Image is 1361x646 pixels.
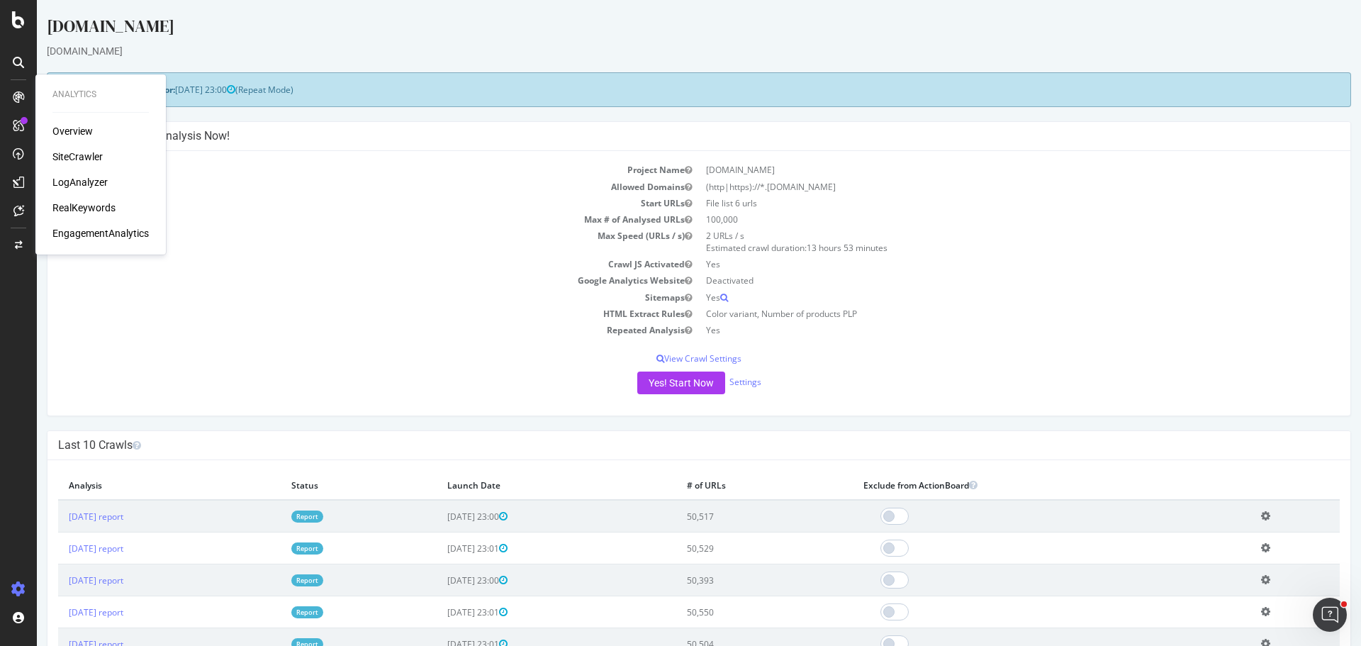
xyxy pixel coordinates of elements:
td: Max # of Analysed URLs [21,211,662,228]
div: Domain: [DOMAIN_NAME] [37,37,156,48]
button: Yes! Start Now [600,372,688,394]
strong: Next Launch Scheduled for: [21,84,138,96]
td: HTML Extract Rules [21,306,662,322]
span: 13 hours 53 minutes [770,242,851,254]
a: Report [254,511,286,523]
div: Analytics [52,89,149,101]
img: website_grey.svg [23,37,34,48]
th: Launch Date [400,471,639,500]
td: Sitemaps [21,289,662,306]
img: tab_domain_overview_orange.svg [38,82,50,94]
td: Deactivated [662,272,1303,289]
a: Settings [693,376,724,388]
td: Google Analytics Website [21,272,662,289]
th: Analysis [21,471,244,500]
a: Report [254,606,286,618]
div: Domain Overview [54,84,127,93]
a: [DATE] report [32,542,86,555]
a: EngagementAnalytics [52,226,149,240]
th: Status [244,471,400,500]
td: Crawl JS Activated [21,256,662,272]
div: [DOMAIN_NAME] [10,14,1314,44]
td: [DOMAIN_NAME] [662,162,1303,178]
div: v 4.0.25 [40,23,69,34]
td: 2 URLs / s Estimated crawl duration: [662,228,1303,256]
td: Yes [662,256,1303,272]
td: Yes [662,289,1303,306]
th: Exclude from ActionBoard [816,471,1214,500]
a: SiteCrawler [52,150,103,164]
div: (Repeat Mode) [10,72,1314,107]
span: [DATE] 23:00 [410,511,471,523]
div: Keywords by Traffic [157,84,239,93]
h4: Configure your New Analysis Now! [21,129,1303,143]
span: [DATE] 23:01 [410,606,471,618]
iframe: Intercom live chat [1313,598,1347,632]
td: Yes [662,322,1303,338]
a: Report [254,574,286,586]
img: logo_orange.svg [23,23,34,34]
a: [DATE] report [32,606,86,618]
h4: Last 10 Crawls [21,438,1303,452]
a: [DATE] report [32,511,86,523]
a: RealKeywords [52,201,116,215]
img: tab_keywords_by_traffic_grey.svg [141,82,152,94]
td: Repeated Analysis [21,322,662,338]
a: LogAnalyzer [52,175,108,189]
td: Allowed Domains [21,179,662,195]
span: [DATE] 23:01 [410,542,471,555]
div: [DOMAIN_NAME] [10,44,1314,58]
td: 100,000 [662,211,1303,228]
td: File list 6 urls [662,195,1303,211]
td: (http|https)://*.[DOMAIN_NAME] [662,179,1303,195]
p: View Crawl Settings [21,352,1303,364]
td: Start URLs [21,195,662,211]
span: [DATE] 23:00 [410,574,471,586]
td: Project Name [21,162,662,178]
td: 50,393 [639,564,816,596]
td: 50,550 [639,596,816,628]
th: # of URLs [639,471,816,500]
td: Color variant, Number of products PLP [662,306,1303,322]
a: Overview [52,124,93,138]
td: 50,517 [639,500,816,533]
a: Report [254,542,286,555]
a: [DATE] report [32,574,86,586]
span: [DATE] 23:00 [138,84,198,96]
td: Max Speed (URLs / s) [21,228,662,256]
td: 50,529 [639,533,816,564]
